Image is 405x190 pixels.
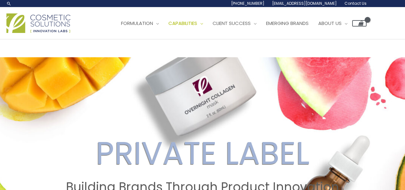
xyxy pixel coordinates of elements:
span: Emerging Brands [266,20,309,27]
a: About Us [313,14,352,33]
span: About Us [318,20,342,27]
a: Search icon link [6,1,12,6]
a: Capabilities [164,14,208,33]
nav: Site Navigation [111,14,367,33]
span: Client Success [213,20,251,27]
a: Client Success [208,14,261,33]
a: Emerging Brands [261,14,313,33]
span: Formulation [121,20,153,27]
span: Contact Us [344,1,367,6]
img: Cosmetic Solutions Logo [6,13,70,33]
span: [EMAIL_ADDRESS][DOMAIN_NAME] [272,1,337,6]
span: Capabilities [168,20,197,27]
span: [PHONE_NUMBER] [231,1,264,6]
a: View Shopping Cart, empty [352,20,367,27]
a: Formulation [116,14,164,33]
h2: PRIVATE LABEL [6,134,399,172]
